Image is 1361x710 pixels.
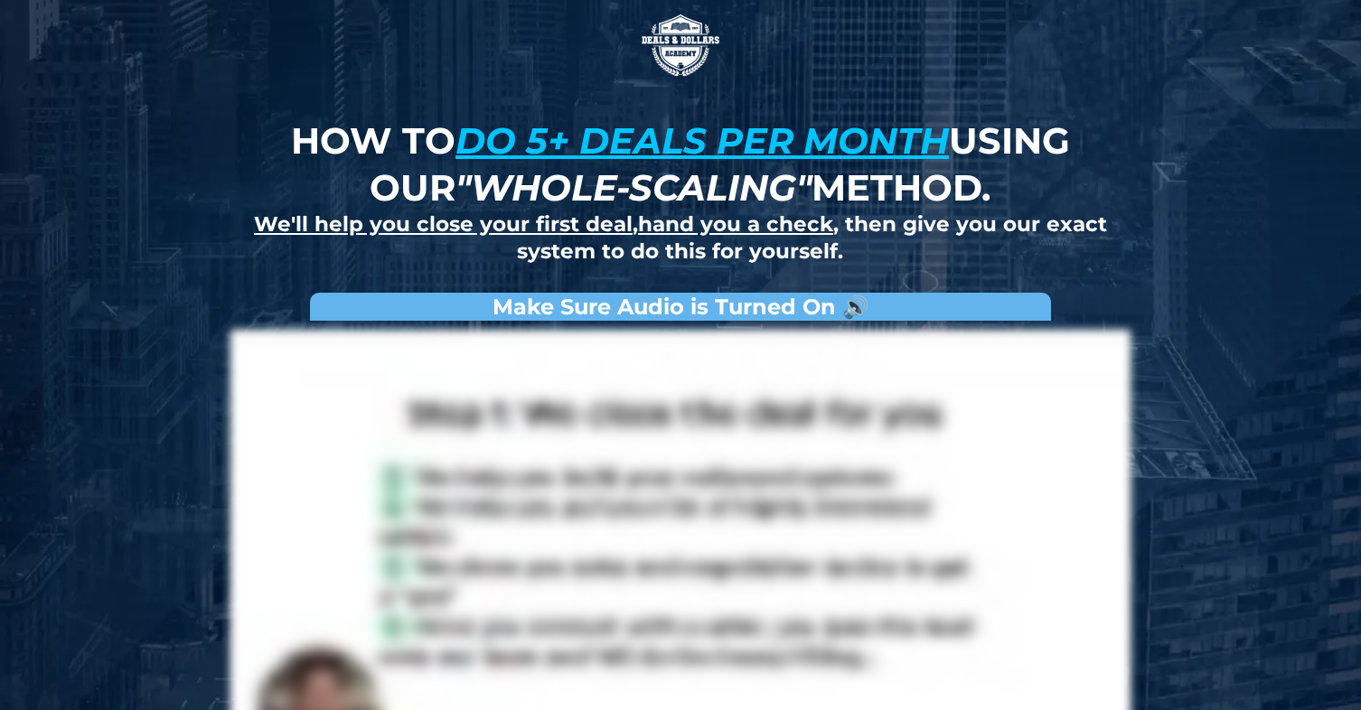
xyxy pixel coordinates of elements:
u: hand you a check [638,211,833,237]
u: do 5+ deals per month [455,118,949,163]
em: "whole-scaling" [455,165,812,210]
strong: Make Sure Audio is Turned On 🔊 [493,294,869,320]
u: We'll help you close your first deal [254,211,633,237]
strong: How to using our method. [291,118,1070,210]
strong: , , then give you our exact system to do this for yourself. [254,211,1107,264]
